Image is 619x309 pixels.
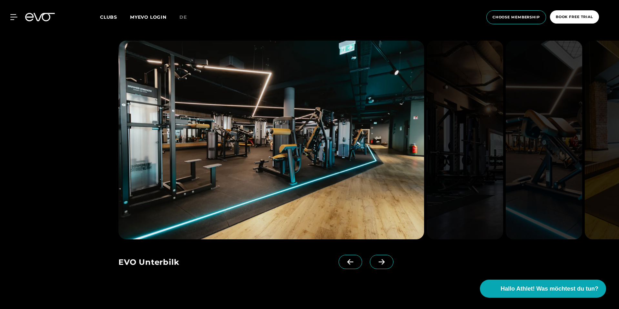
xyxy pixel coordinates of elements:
[118,41,424,239] img: evofitness
[556,14,593,20] span: book free trial
[130,14,167,20] a: MYEVO LOGIN
[548,10,601,24] a: book free trial
[427,41,503,239] img: evofitness
[492,15,540,20] span: choose membership
[179,14,187,20] span: de
[480,280,606,298] button: Hallo Athlet! Was möchtest du tun?
[484,10,548,24] a: choose membership
[100,14,117,20] span: Clubs
[506,41,582,239] img: evofitness
[501,284,598,293] span: Hallo Athlet! Was möchtest du tun?
[179,14,195,21] a: de
[100,14,130,20] a: Clubs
